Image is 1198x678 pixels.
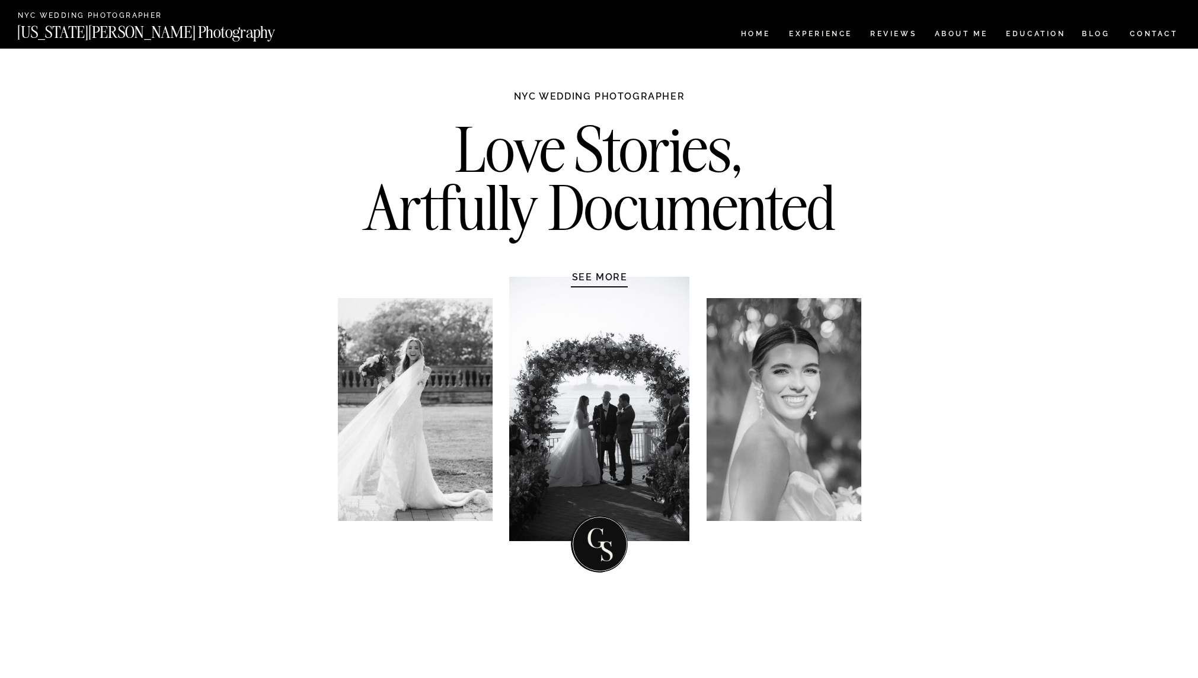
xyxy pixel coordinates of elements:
[739,30,772,40] a: HOME
[934,30,988,40] a: ABOUT ME
[544,271,656,283] a: SEE MORE
[1082,30,1110,40] a: BLOG
[18,12,196,21] a: NYC Wedding Photographer
[1005,30,1067,40] a: EDUCATION
[488,90,711,114] h1: NYC WEDDING PHOTOGRAPHER
[351,120,848,245] h2: Love Stories, Artfully Documented
[17,24,315,34] a: [US_STATE][PERSON_NAME] Photography
[1129,27,1178,40] a: CONTACT
[789,30,851,40] a: Experience
[870,30,915,40] a: REVIEWS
